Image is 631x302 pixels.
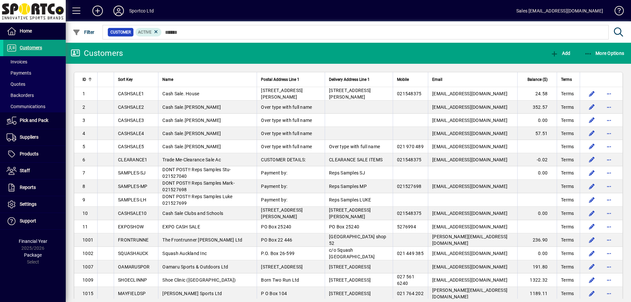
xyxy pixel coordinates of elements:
[604,88,614,99] button: More options
[587,221,597,232] button: Edit
[583,47,626,59] button: More Options
[82,118,85,123] span: 3
[604,262,614,272] button: More options
[561,290,574,297] span: Terms
[604,181,614,192] button: More options
[82,76,86,83] span: ID
[3,213,66,229] a: Support
[397,251,424,256] span: 021 449 385
[118,170,146,175] span: SAMPLES-SJ
[604,208,614,219] button: More options
[432,157,507,162] span: [EMAIL_ADDRESS][DOMAIN_NAME]
[162,291,222,296] span: [PERSON_NAME] Sports Ltd
[397,76,409,83] span: Mobile
[82,91,85,96] span: 1
[118,131,144,136] span: CASHSALE4
[432,234,507,246] span: [PERSON_NAME][EMAIL_ADDRESS][DOMAIN_NAME]
[7,93,34,98] span: Backorders
[162,118,221,123] span: Cash Sale.[PERSON_NAME]
[604,275,614,285] button: More options
[561,237,574,243] span: Terms
[82,291,93,296] span: 1015
[432,76,513,83] div: Email
[587,102,597,112] button: Edit
[118,118,144,123] span: CASHSALE3
[587,235,597,245] button: Edit
[3,56,66,67] a: Invoices
[329,197,371,202] span: Reps Samples LUKE
[397,291,424,296] span: 021 764 202
[162,180,235,192] span: DONT POST!! Reps Samples Mark-021527698
[561,130,574,137] span: Terms
[587,154,597,165] button: Edit
[82,251,93,256] span: 1002
[82,157,85,162] span: 6
[261,251,294,256] span: P.O. Box 26-599
[587,288,597,299] button: Edit
[397,76,424,83] div: Mobile
[20,28,32,34] span: Home
[587,262,597,272] button: Edit
[397,224,416,229] span: 5276994
[162,167,231,179] span: DONT POST!! Reps Samples Stu-021527040
[82,237,93,243] span: 1001
[432,264,507,269] span: [EMAIL_ADDRESS][DOMAIN_NAME]
[82,144,85,149] span: 5
[397,211,421,216] span: 021548375
[329,224,359,229] span: PO Box 25240
[604,195,614,205] button: More options
[82,197,85,202] span: 9
[20,185,36,190] span: Reports
[71,26,96,38] button: Filter
[7,104,45,109] span: Communications
[162,194,232,206] span: DONT POST!! Reps Samples Luke 021527699
[561,170,574,176] span: Terms
[261,88,303,100] span: [STREET_ADDRESS][PERSON_NAME]
[162,131,221,136] span: Cash Sale.[PERSON_NAME]
[261,224,291,229] span: PO Box 25240
[329,144,380,149] span: Over type with full name
[329,207,371,219] span: [STREET_ADDRESS][PERSON_NAME]
[561,156,574,163] span: Terms
[110,29,131,35] span: Customer
[118,76,133,83] span: Sort Key
[561,264,574,270] span: Terms
[20,45,42,50] span: Customers
[3,67,66,79] a: Payments
[261,105,312,110] span: Over type with full name
[108,5,129,17] button: Profile
[397,144,424,149] span: 021 970 489
[20,218,36,223] span: Support
[517,114,557,127] td: 0.00
[261,237,292,243] span: PO Box 22 446
[432,211,507,216] span: [EMAIL_ADDRESS][DOMAIN_NAME]
[517,166,557,180] td: 0.00
[587,275,597,285] button: Edit
[7,70,31,76] span: Payments
[432,251,507,256] span: [EMAIL_ADDRESS][DOMAIN_NAME]
[162,277,236,283] span: Shoe Clinic ([GEOGRAPHIC_DATA])
[432,288,507,299] span: [PERSON_NAME][EMAIL_ADDRESS][DOMAIN_NAME]
[604,154,614,165] button: More options
[549,47,572,59] button: Add
[261,264,303,269] span: [STREET_ADDRESS]
[3,196,66,213] a: Settings
[561,183,574,190] span: Terms
[82,277,93,283] span: 1009
[604,115,614,126] button: More options
[3,90,66,101] a: Backorders
[19,239,47,244] span: Financial Year
[517,127,557,140] td: 57.51
[517,101,557,114] td: 352.57
[118,184,148,189] span: SAMPLES-MP
[82,224,88,229] span: 11
[261,144,312,149] span: Over type with full name
[517,247,557,260] td: 0.00
[550,51,570,56] span: Add
[82,170,85,175] span: 7
[604,168,614,178] button: More options
[118,251,149,256] span: SQUASHAUCK
[261,291,287,296] span: P O Box 104
[329,234,386,246] span: [GEOGRAPHIC_DATA] shop 52
[517,87,557,101] td: 24.58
